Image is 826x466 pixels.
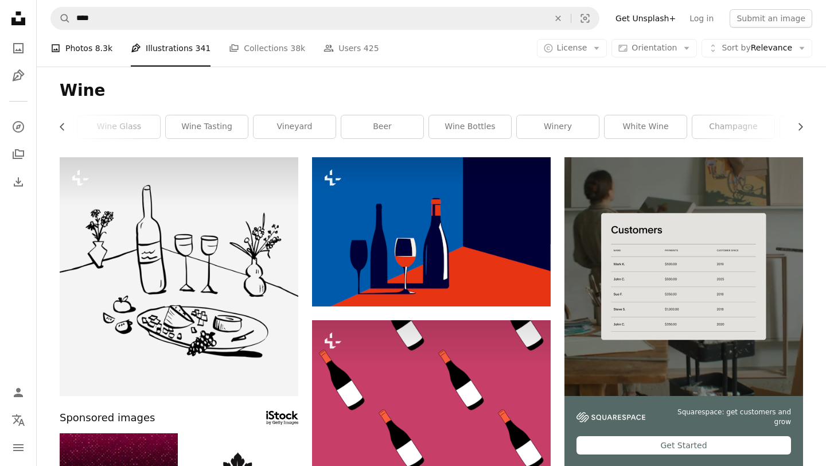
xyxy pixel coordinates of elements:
a: beer [341,115,423,138]
button: Sort byRelevance [702,39,812,57]
button: scroll list to the left [60,115,73,138]
span: 8.3k [95,42,112,55]
span: Sort by [722,43,750,52]
a: Illustrations [7,64,30,87]
a: wine glass [78,115,160,138]
button: Language [7,409,30,432]
div: Get Started [576,436,791,455]
a: Photos [7,37,30,60]
a: Download History [7,170,30,193]
button: Submit an image [730,9,812,28]
a: Log in / Sign up [7,381,30,404]
a: Explore [7,115,30,138]
a: white wine [605,115,687,138]
span: Relevance [722,42,792,54]
span: Orientation [632,43,677,52]
button: Search Unsplash [51,7,71,29]
img: file-1747939376688-baf9a4a454ffimage [564,157,803,396]
button: scroll list to the right [790,115,803,138]
a: wine tasting [166,115,248,138]
button: License [537,39,607,57]
a: Collections [7,143,30,166]
img: Vector illustration of a bottle of wine and a glass with red wine next to it in trendy colors in ... [312,157,551,306]
span: Squarespace: get customers and grow [659,407,791,427]
a: champagne [692,115,774,138]
a: Vector illustration of a bottle of wine and a glass with red wine next to it in trendy colors in ... [312,227,551,237]
h1: Wine [60,80,803,101]
img: file-1747939142011-51e5cc87e3c9 [576,412,645,422]
a: Users 425 [324,30,379,67]
button: Orientation [611,39,697,57]
a: Home — Unsplash [7,7,30,32]
img: A drawing of a plate of food and a bottle of wine [60,157,298,396]
a: View the photo by Owl Illustration Agency [312,434,551,445]
a: A drawing of a plate of food and a bottle of wine [60,271,298,281]
span: 38k [290,42,305,55]
button: Visual search [571,7,599,29]
a: winery [517,115,599,138]
span: Sponsored images [60,410,155,426]
a: vineyard [254,115,336,138]
a: Collections 38k [229,30,305,67]
a: Get Unsplash+ [609,9,683,28]
a: wine bottles [429,115,511,138]
form: Find visuals sitewide [50,7,599,30]
span: 425 [364,42,379,55]
a: Photos 8.3k [50,30,112,67]
button: Clear [546,7,571,29]
button: Menu [7,436,30,459]
a: Log in [683,9,720,28]
span: License [557,43,587,52]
